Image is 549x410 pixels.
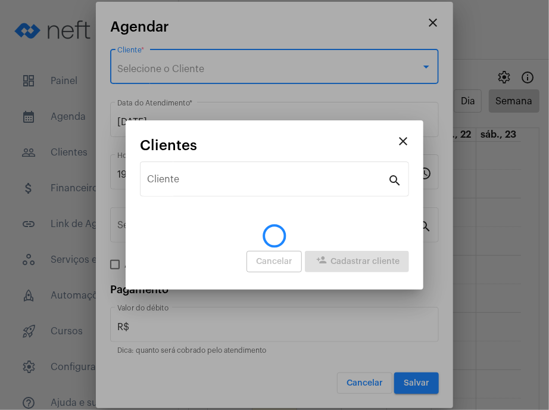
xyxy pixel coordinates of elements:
span: Cancelar [256,257,292,266]
mat-icon: search [388,173,402,187]
span: Clientes [140,138,197,153]
mat-icon: close [396,134,410,148]
input: Pesquisar cliente [147,176,388,187]
button: Cadastrar cliente [305,251,409,272]
span: Cadastrar cliente [314,257,400,266]
button: Cancelar [247,251,302,272]
mat-icon: person_add [314,254,329,269]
